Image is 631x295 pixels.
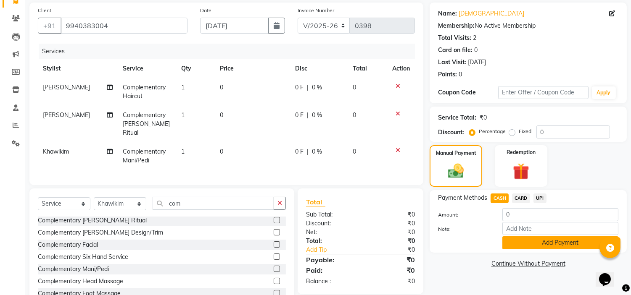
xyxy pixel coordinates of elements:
span: 0 % [312,147,322,156]
div: Paid: [300,265,361,275]
label: Date [200,7,211,14]
div: ₹0 [361,228,422,237]
label: Manual Payment [436,149,476,157]
label: Fixed [519,128,531,135]
label: Invoice Number [298,7,334,14]
div: Complementary Mani/Pedi [38,265,109,274]
div: ₹0 [361,277,422,286]
a: Add Tip [300,245,371,254]
th: Price [215,59,290,78]
div: No Active Membership [438,21,618,30]
span: Complementary [PERSON_NAME] Ritual [123,111,170,136]
div: Total Visits: [438,34,471,42]
span: 0 [353,111,356,119]
input: Search or Scan [153,197,274,210]
span: 0 [220,148,223,155]
span: 0 % [312,83,322,92]
div: ₹0 [361,255,422,265]
input: Add Note [502,222,618,235]
span: 0 [220,111,223,119]
span: [PERSON_NAME] [43,84,90,91]
button: Add Payment [502,236,618,249]
th: Action [387,59,415,78]
span: | [307,147,309,156]
div: Complementary [PERSON_NAME] Design/Trim [38,228,163,237]
th: Qty [176,59,215,78]
label: Note: [432,225,496,233]
div: Discount: [438,128,464,137]
span: Khawlkim [43,148,69,155]
span: 0 F [295,83,304,92]
th: Stylist [38,59,118,78]
div: Total: [300,237,361,245]
div: 0 [474,46,478,55]
input: Search by Name/Mobile/Email/Code [61,18,187,34]
img: _gift.svg [508,161,534,182]
img: _cash.svg [443,162,468,180]
div: Name: [438,9,457,18]
div: Membership: [438,21,475,30]
span: 0 F [295,147,304,156]
div: Complementary Head Massage [38,277,123,286]
div: ₹0 [361,210,422,219]
div: Net: [300,228,361,237]
span: Total [306,198,325,206]
div: ₹0 [361,265,422,275]
div: ₹0 [371,245,422,254]
div: Payable: [300,255,361,265]
div: Services [39,44,421,59]
span: | [307,83,309,92]
span: 1 [181,111,185,119]
div: Points: [438,70,457,79]
label: Percentage [479,128,506,135]
input: Amount [502,208,618,221]
div: 2 [473,34,476,42]
a: [DEMOGRAPHIC_DATA] [459,9,524,18]
th: Disc [290,59,348,78]
span: 0 F [295,111,304,120]
div: Sub Total: [300,210,361,219]
a: Continue Without Payment [431,259,625,268]
div: Last Visit: [438,58,466,67]
div: Balance : [300,277,361,286]
div: Card on file: [438,46,473,55]
span: 0 [353,148,356,155]
span: 0 [353,84,356,91]
div: Discount: [300,219,361,228]
div: Service Total: [438,113,476,122]
iframe: chat widget [596,261,623,287]
input: Enter Offer / Coupon Code [498,86,588,99]
div: ₹0 [361,219,422,228]
label: Client [38,7,51,14]
label: Redemption [507,149,536,156]
div: Complementary [PERSON_NAME] Ritual [38,216,147,225]
span: 0 [220,84,223,91]
span: 0 % [312,111,322,120]
th: Total [348,59,388,78]
div: [DATE] [468,58,486,67]
span: Complementary Haircut [123,84,166,100]
label: Amount: [432,211,496,219]
div: Complementary Facial [38,240,98,249]
div: ₹0 [480,113,487,122]
div: 0 [459,70,462,79]
span: Payment Methods [438,193,487,202]
span: CASH [491,193,509,203]
span: | [307,111,309,120]
th: Service [118,59,177,78]
div: Complementary Six Hand Service [38,253,128,261]
div: Coupon Code [438,88,498,97]
span: 1 [181,84,185,91]
button: +91 [38,18,61,34]
span: [PERSON_NAME] [43,111,90,119]
span: UPI [533,193,547,203]
div: ₹0 [361,237,422,245]
span: CARD [512,193,530,203]
span: 1 [181,148,185,155]
span: Complementary Mani/Pedi [123,148,166,164]
button: Apply [592,86,616,99]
